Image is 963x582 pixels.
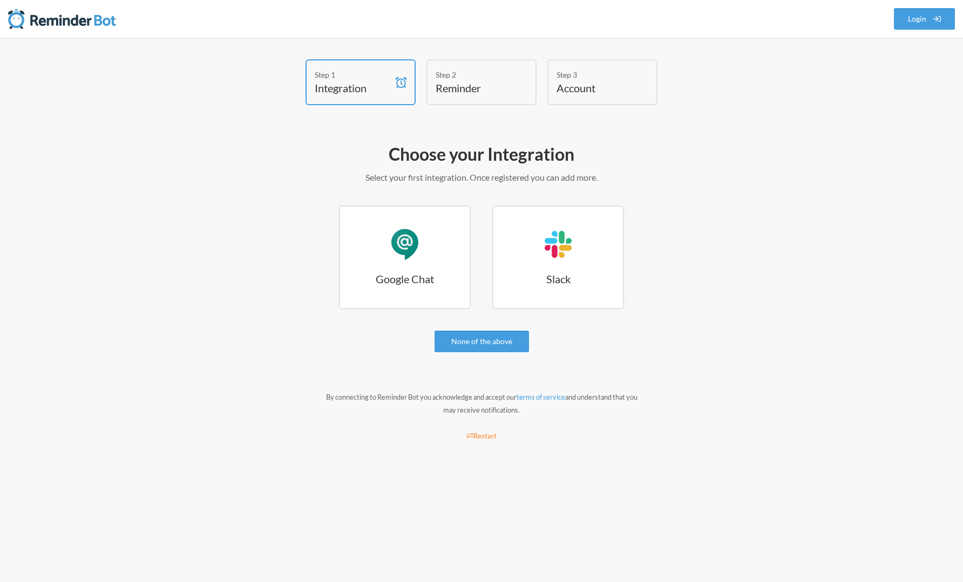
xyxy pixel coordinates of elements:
[436,69,511,80] div: Step 2
[517,393,565,401] a: terms of service
[326,393,638,414] small: By connecting to Reminder Bot you acknowledge and accept our and understand that you may receive ...
[168,171,795,184] p: Select your first integration. Once registered you can add more.
[8,8,116,30] img: Reminder Bot
[894,8,955,30] a: Login
[340,271,470,286] h3: Google Chat
[436,80,511,95] h4: Reminder
[493,271,623,286] h3: Slack
[466,432,497,440] small: Restart
[557,80,632,95] h4: Account
[557,69,632,80] div: Step 3
[315,80,390,95] h4: Integration
[315,69,390,80] div: Step 1
[168,143,795,166] h2: Choose your Integration
[435,331,529,352] a: None of the above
